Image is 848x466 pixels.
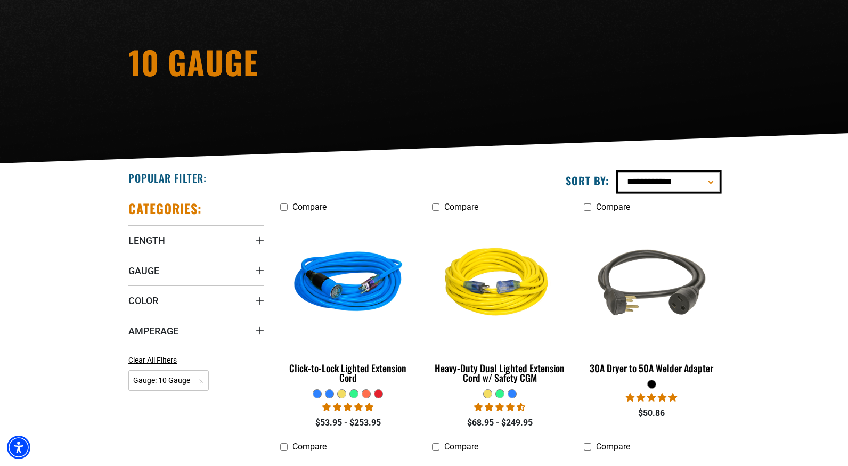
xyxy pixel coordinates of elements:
h2: Popular Filter: [128,171,207,185]
div: $53.95 - $253.95 [280,416,416,429]
span: Compare [444,442,478,452]
span: Compare [292,442,327,452]
div: $68.95 - $249.95 [432,416,568,429]
span: Compare [596,442,630,452]
div: Heavy-Duty Dual Lighted Extension Cord w/ Safety CGM [432,363,568,382]
img: blue [281,223,415,345]
span: Gauge [128,265,159,277]
span: Compare [444,202,478,212]
summary: Length [128,225,264,255]
summary: Color [128,285,264,315]
a: blue Click-to-Lock Lighted Extension Cord [280,217,416,389]
summary: Amperage [128,316,264,346]
span: 4.87 stars [322,402,373,412]
span: 5.00 stars [626,393,677,403]
img: yellow [433,223,567,345]
div: 30A Dryer to 50A Welder Adapter [584,363,720,373]
h1: 10 Gauge [128,46,517,78]
span: 4.64 stars [474,402,525,412]
span: Compare [292,202,327,212]
label: Sort by: [566,174,609,187]
h2: Categories: [128,200,202,217]
a: Gauge: 10 Gauge [128,375,209,385]
span: Color [128,295,158,307]
div: Accessibility Menu [7,436,30,459]
span: Compare [596,202,630,212]
div: $50.86 [584,407,720,420]
span: Gauge: 10 Gauge [128,370,209,391]
span: Clear All Filters [128,356,177,364]
a: yellow Heavy-Duty Dual Lighted Extension Cord w/ Safety CGM [432,217,568,389]
span: Amperage [128,325,178,337]
a: Clear All Filters [128,355,181,366]
span: Length [128,234,165,247]
div: Click-to-Lock Lighted Extension Cord [280,363,416,382]
a: black 30A Dryer to 50A Welder Adapter [584,217,720,379]
summary: Gauge [128,256,264,285]
img: black [584,223,719,345]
